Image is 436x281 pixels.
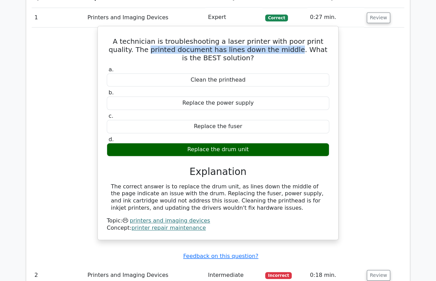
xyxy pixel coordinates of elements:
span: d. [108,136,114,143]
div: Clean the printhead [107,73,329,87]
span: a. [108,66,114,73]
span: Correct [265,14,288,21]
div: Concept: [107,225,329,232]
span: Incorrect [265,272,292,279]
h5: A technician is troubleshooting a laser printer with poor print quality. The printed document has... [106,37,330,62]
td: Expert [205,8,262,27]
div: Replace the power supply [107,96,329,110]
span: c. [108,113,113,119]
a: Feedback on this question? [183,253,258,259]
td: 1 [32,8,85,27]
span: b. [108,89,114,96]
div: Replace the fuser [107,120,329,133]
button: Review [367,12,390,23]
td: 0:27 min. [307,8,364,27]
a: printers and imaging devices [130,217,210,224]
td: Printers and Imaging Devices [85,8,205,27]
a: printer repair maintenance [132,225,206,231]
div: Topic: [107,217,329,225]
h3: Explanation [111,166,325,178]
div: The correct answer is to replace the drum unit, as lines down the middle of the page indicate an ... [111,183,325,212]
div: Replace the drum unit [107,143,329,156]
button: Review [367,270,390,281]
